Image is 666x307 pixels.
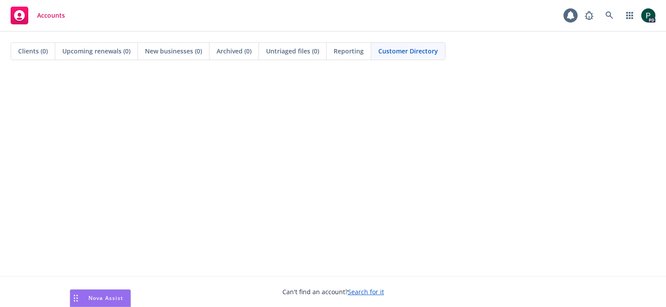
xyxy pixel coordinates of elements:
[70,290,81,307] div: Drag to move
[601,7,618,24] a: Search
[282,287,384,296] span: Can't find an account?
[9,80,657,267] iframe: Hex Dashboard 1
[378,46,438,56] span: Customer Directory
[37,12,65,19] span: Accounts
[217,46,251,56] span: Archived (0)
[18,46,48,56] span: Clients (0)
[580,7,598,24] a: Report a Bug
[641,8,655,23] img: photo
[266,46,319,56] span: Untriaged files (0)
[70,289,131,307] button: Nova Assist
[145,46,202,56] span: New businesses (0)
[88,294,123,302] span: Nova Assist
[621,7,639,24] a: Switch app
[7,3,69,28] a: Accounts
[348,288,384,296] a: Search for it
[62,46,130,56] span: Upcoming renewals (0)
[334,46,364,56] span: Reporting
